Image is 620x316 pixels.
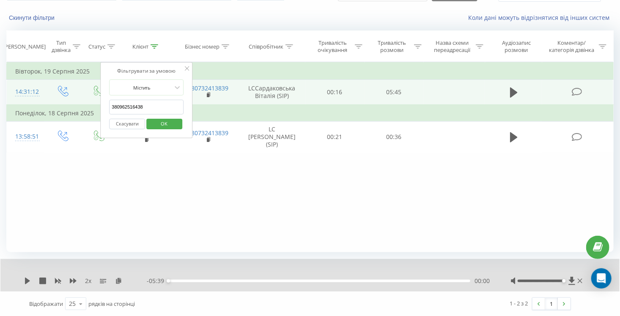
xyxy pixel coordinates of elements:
div: Тривалість розмови [372,39,412,54]
button: Скинути фільтри [6,14,59,22]
div: 1 - 2 з 2 [510,299,528,308]
div: Тривалість очікування [313,39,353,54]
td: LC [PERSON_NAME] (SIP) [239,121,305,153]
div: 13:58:51 [15,128,36,145]
div: [PERSON_NAME] [3,43,46,50]
td: 05:45 [365,80,424,105]
span: Відображати [29,300,63,308]
div: 25 [69,300,76,308]
input: Введіть значення [109,100,184,114]
button: Скасувати [109,119,145,129]
div: Фільтрувати за умовою [109,67,184,75]
div: Accessibility label [562,279,566,283]
td: Вівторок, 19 Серпня 2025 [7,63,614,80]
a: 380732413839 [188,84,228,92]
div: Коментар/категорія дзвінка [547,39,597,54]
div: Клієнт [132,43,148,50]
div: Тип дзвінка [52,39,71,54]
div: Бізнес номер [185,43,219,50]
td: 00:21 [305,121,365,153]
span: - 05:39 [147,277,168,285]
div: Open Intercom Messenger [591,268,612,289]
td: Понеділок, 18 Серпня 2025 [7,105,614,122]
div: Accessibility label [167,279,170,283]
span: OK [153,117,176,130]
td: LCСардаковська Віталія (SIP) [239,80,305,105]
a: 1 [545,298,558,310]
span: 2 x [85,277,91,285]
div: Співробітник [249,43,283,50]
span: рядків на сторінці [88,300,135,308]
span: 00:00 [475,277,490,285]
div: Назва схеми переадресації [431,39,474,54]
a: Коли дані можуть відрізнятися вiд інших систем [468,14,614,22]
div: Статус [88,43,105,50]
td: 00:36 [365,121,424,153]
td: 00:16 [305,80,365,105]
div: Аудіозапис розмови [493,39,540,54]
div: 14:31:12 [15,84,36,100]
a: 380732413839 [188,129,228,137]
button: OK [146,119,182,129]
